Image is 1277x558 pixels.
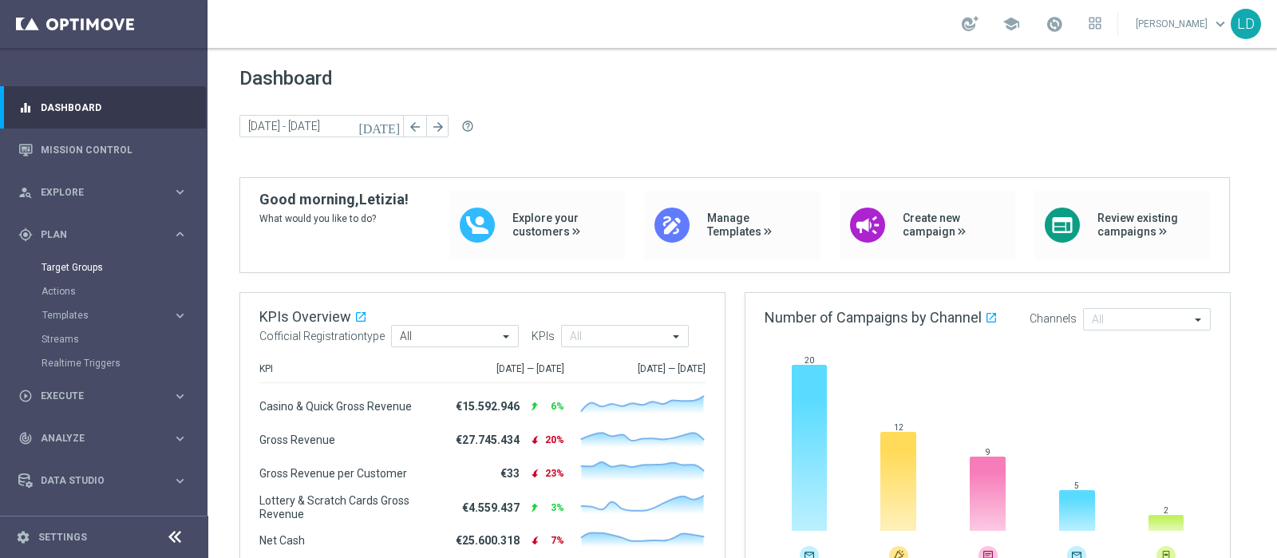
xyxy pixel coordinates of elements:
a: Dashboard [41,86,188,129]
div: Templates [42,311,172,320]
button: Templates keyboard_arrow_right [42,309,188,322]
a: Mission Control [41,129,188,171]
div: Explore [18,185,172,200]
span: Explore [41,188,172,197]
i: keyboard_arrow_right [172,473,188,489]
a: Actions [42,285,166,298]
span: school [1002,15,1020,33]
a: Target Groups [42,261,166,274]
a: Optibot [41,502,167,544]
span: Plan [41,230,172,239]
button: play_circle_outline Execute keyboard_arrow_right [18,390,188,402]
div: Actions [42,279,206,303]
a: Settings [38,532,87,542]
i: person_search [18,185,33,200]
div: Data Studio [18,473,172,488]
span: Templates [42,311,156,320]
span: Analyze [41,433,172,443]
button: Data Studio keyboard_arrow_right [18,474,188,487]
div: Streams [42,327,206,351]
button: track_changes Analyze keyboard_arrow_right [18,432,188,445]
i: keyboard_arrow_right [172,389,188,404]
a: [PERSON_NAME]keyboard_arrow_down [1134,12,1231,36]
i: equalizer [18,101,33,115]
div: LD [1231,9,1261,39]
button: person_search Explore keyboard_arrow_right [18,186,188,199]
div: Optibot [18,502,188,544]
i: keyboard_arrow_right [172,308,188,323]
div: Execute [18,389,172,403]
button: gps_fixed Plan keyboard_arrow_right [18,228,188,241]
i: keyboard_arrow_right [172,227,188,242]
div: Mission Control [18,129,188,171]
span: Data Studio [41,476,172,485]
div: Realtime Triggers [42,351,206,375]
i: keyboard_arrow_right [172,431,188,446]
i: gps_fixed [18,228,33,242]
div: Dashboard [18,86,188,129]
div: Analyze [18,431,172,445]
span: Execute [41,391,172,401]
div: Plan [18,228,172,242]
div: Target Groups [42,255,206,279]
i: keyboard_arrow_right [172,184,188,200]
a: Realtime Triggers [42,357,166,370]
button: equalizer Dashboard [18,101,188,114]
i: track_changes [18,431,33,445]
a: Streams [42,333,166,346]
i: play_circle_outline [18,389,33,403]
button: Mission Control [18,144,188,156]
div: Templates [42,303,206,327]
span: keyboard_arrow_down [1212,15,1229,33]
i: settings [16,530,30,544]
